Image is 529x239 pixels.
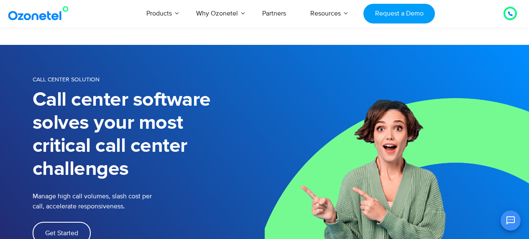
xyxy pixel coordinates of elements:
[363,4,435,23] a: Request a Demo
[33,88,265,181] h1: Call center software solves your most critical call center challenges
[33,76,100,83] span: Call Center Solution
[33,191,200,211] p: Manage high call volumes, slash cost per call, accelerate responsiveness.
[501,210,521,231] button: Open chat
[45,230,78,236] span: Get Started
